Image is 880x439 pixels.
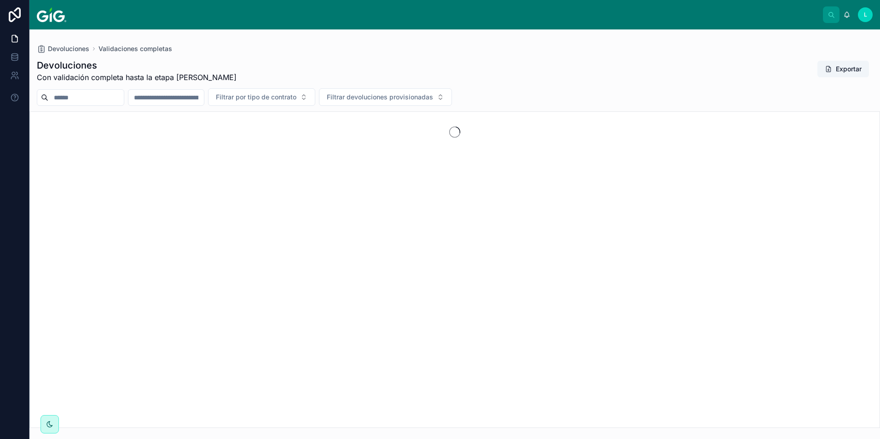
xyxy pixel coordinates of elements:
[37,7,66,22] img: App logo
[208,88,315,106] button: Select Button
[216,92,296,102] span: Filtrar por tipo de contrato
[817,61,869,77] button: Exportar
[37,72,237,83] span: Con validación completa hasta la etapa [PERSON_NAME]
[319,88,452,106] button: Select Button
[864,11,867,18] span: L
[48,44,89,53] span: Devoluciones
[327,92,433,102] span: Filtrar devoluciones provisionadas
[37,44,89,53] a: Devoluciones
[74,13,823,17] div: scrollable content
[37,59,237,72] h1: Devoluciones
[98,44,172,53] a: Validaciones completas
